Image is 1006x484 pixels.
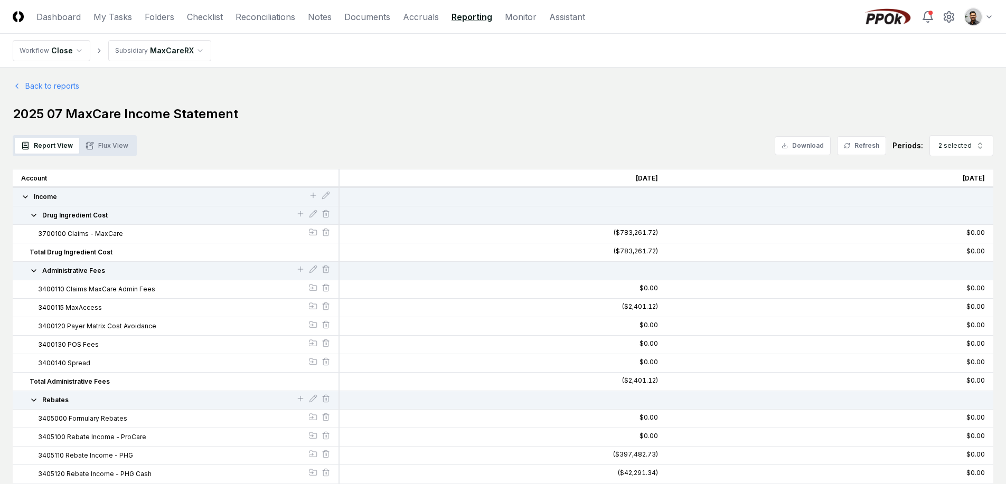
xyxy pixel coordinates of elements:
[236,11,295,23] a: Reconciliations
[966,303,985,310] div: $0.00
[956,359,985,365] button: $0.00
[38,469,309,479] button: 3405120 Rebate Income - PHG Cash
[956,285,985,291] button: $0.00
[892,140,923,151] div: Periods:
[13,40,211,61] nav: breadcrumb
[38,284,309,294] button: 3400110 Claims MaxCare Admin Fees
[666,169,993,188] div: [DATE]
[344,11,390,23] a: Documents
[640,322,658,328] div: $0.00
[145,11,174,23] a: Folders
[956,248,985,254] button: $0.00
[38,284,155,294] span: 3400110 Claims MaxCare Admin Fees
[30,377,110,386] span: Total Administrative Fees
[38,414,309,423] button: 3405000 Formulary Rebates
[966,230,985,236] div: $0.00
[13,11,24,22] img: Logo
[403,11,439,23] a: Accruals
[38,432,309,442] button: 3405100 Rebate Income - ProCare
[966,340,985,347] div: $0.00
[34,192,57,202] span: Income
[966,470,985,476] div: $0.00
[956,377,985,384] button: $0.00
[13,80,79,91] a: Back to reports
[956,230,985,236] button: $0.00
[38,340,99,349] span: 3400130 POS Fees
[38,469,152,479] span: 3405120 Rebate Income - PHG Cash
[640,285,658,291] div: $0.00
[611,303,658,310] button: ($2,401.12)
[966,451,985,458] div: $0.00
[956,451,985,458] button: $0.00
[966,248,985,254] div: $0.00
[966,414,985,421] div: $0.00
[21,192,309,202] button: Income
[862,8,913,25] img: PPOk logo
[613,248,658,254] div: ($783,261.72)
[602,451,658,458] button: ($397,482.73)
[38,303,309,312] button: 3400115 MaxAccess
[42,211,108,220] span: Drug Ingredient Cost
[30,248,112,257] span: Total Drug Ingredient Cost
[340,169,666,188] div: [DATE]
[956,322,985,328] button: $0.00
[38,432,146,442] span: 3405100 Rebate Income - ProCare
[611,377,658,384] button: ($2,401.12)
[38,229,123,239] span: 3700100 Claims - MaxCare
[187,11,223,23] a: Checklist
[30,377,330,386] button: Total Administrative Fees
[15,138,79,154] button: Report View
[966,359,985,365] div: $0.00
[607,470,658,476] button: ($42,291.34)
[640,414,658,421] div: $0.00
[966,433,985,439] div: $0.00
[956,340,985,347] button: $0.00
[956,470,985,476] button: $0.00
[38,358,309,368] button: 3400140 Spread
[93,11,132,23] a: My Tasks
[629,322,658,328] button: $0.00
[30,395,296,405] button: Rebates
[629,414,658,421] button: $0.00
[629,340,658,347] button: $0.00
[308,11,332,23] a: Notes
[629,359,658,365] button: $0.00
[956,433,985,439] button: $0.00
[30,266,296,276] button: Administrative Fees
[617,470,658,476] div: ($42,291.34)
[603,248,658,254] button: ($783,261.72)
[79,138,135,154] button: Flux View
[20,46,49,55] div: Workflow
[13,106,993,122] h1: 2025 07 MaxCare Income Statement
[452,11,492,23] a: Reporting
[38,321,156,331] span: 3400120 Payer Matrix Cost Avoidance
[938,141,972,150] span: 2 selected
[603,230,658,236] button: ($783,261.72)
[613,230,658,236] div: ($783,261.72)
[505,11,537,23] a: Monitor
[13,169,340,188] div: Account
[36,11,81,23] a: Dashboard
[640,433,658,439] div: $0.00
[640,359,658,365] div: $0.00
[38,303,102,312] span: 3400115 MaxAccess
[956,303,985,310] button: $0.00
[38,358,90,368] span: 3400140 Spread
[622,377,658,384] div: ($2,401.12)
[42,266,105,276] span: Administrative Fees
[30,248,330,257] button: Total Drug Ingredient Cost
[966,285,985,291] div: $0.00
[966,377,985,384] div: $0.00
[956,414,985,421] button: $0.00
[640,340,658,347] div: $0.00
[38,321,309,331] button: 3400120 Payer Matrix Cost Avoidance
[837,136,886,155] button: Refresh
[613,451,658,458] div: ($397,482.73)
[549,11,585,23] a: Assistant
[965,8,982,25] img: d09822cc-9b6d-4858-8d66-9570c114c672_eec49429-a748-49a0-a6ec-c7bd01c6482e.png
[38,451,309,460] button: 3405110 Rebate Income - PHG
[629,285,658,291] button: $0.00
[42,395,69,405] span: Rebates
[115,46,148,55] div: Subsidiary
[775,136,831,155] button: Download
